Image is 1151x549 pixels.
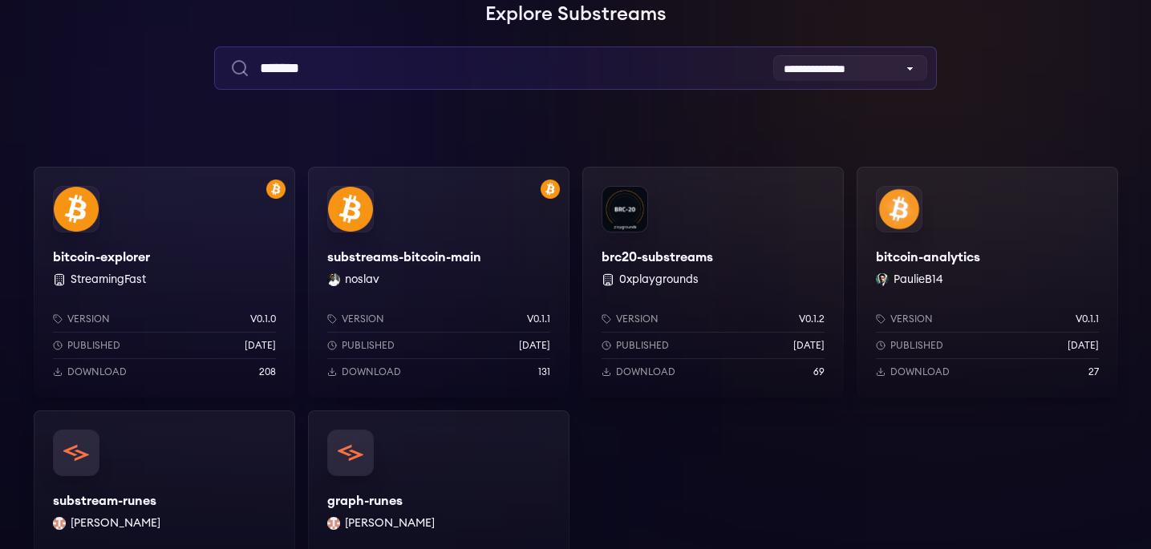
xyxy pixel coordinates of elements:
p: Download [616,365,675,378]
p: [DATE] [245,339,276,352]
p: Version [890,313,933,325]
a: Filter by btc-mainnet networkbitcoin-explorerbitcoin-explorer StreamingFastVersionv0.1.0Published... [34,167,295,398]
a: bitcoin-analyticsbitcoin-analyticsPaulieB14 PaulieB14Versionv0.1.1Published[DATE]Download27 [857,167,1118,398]
p: [DATE] [1068,339,1099,352]
p: Version [67,313,110,325]
img: Filter by btc-mainnet network [266,180,286,199]
button: PaulieB14 [894,272,943,288]
button: StreamingFast [71,272,146,288]
p: v0.1.1 [527,313,550,325]
button: [PERSON_NAME] [345,515,435,531]
p: v0.1.1 [1076,313,1099,325]
p: 208 [259,365,276,378]
p: Published [890,339,943,352]
p: v0.1.2 [799,313,825,325]
a: brc20-substreamsbrc20-substreams 0xplaygroundsVersionv0.1.2Published[DATE]Download69 [582,167,844,398]
p: Version [342,313,384,325]
p: 69 [813,365,825,378]
p: 131 [538,365,550,378]
p: [DATE] [793,339,825,352]
p: Download [342,365,401,378]
p: 27 [1088,365,1099,378]
button: [PERSON_NAME] [71,515,160,531]
p: Download [890,365,950,378]
p: Version [616,313,659,325]
button: noslav [345,272,379,288]
p: Published [67,339,120,352]
p: Download [67,365,127,378]
a: Filter by btc-mainnet networksubstreams-bitcoin-mainsubstreams-bitcoin-mainnoslav noslavVersionv0... [308,167,569,398]
p: v0.1.0 [250,313,276,325]
p: Published [342,339,395,352]
button: 0xplaygrounds [619,272,699,288]
p: [DATE] [519,339,550,352]
img: Filter by btc-mainnet network [541,180,560,199]
p: Published [616,339,669,352]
